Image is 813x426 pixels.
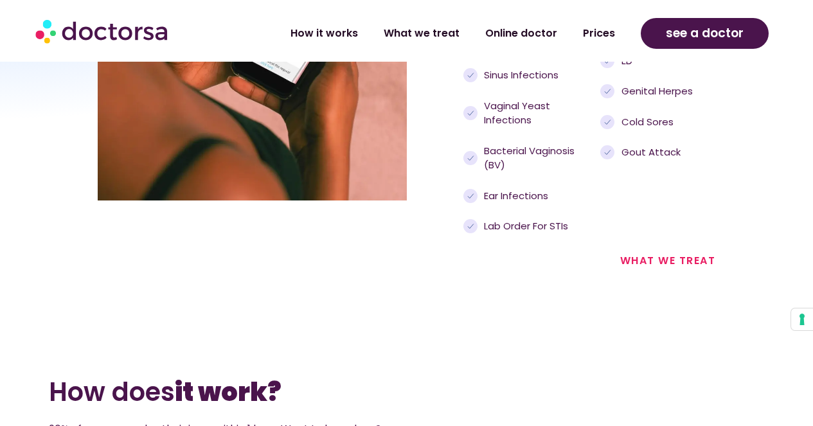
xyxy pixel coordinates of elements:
[666,23,744,44] span: see a doctor
[472,19,570,48] a: Online doctor
[570,19,628,48] a: Prices
[463,68,594,83] a: Sinus infections
[278,19,371,48] a: How it works
[618,115,674,130] span: Cold sores
[481,144,594,173] span: Bacterial Vaginosis (BV)
[618,84,693,99] span: Genital Herpes
[219,19,629,48] nav: Menu
[49,377,764,407] h2: How does
[791,308,813,330] button: Your consent preferences for tracking technologies
[175,374,281,410] b: it work?
[481,68,558,83] span: Sinus infections
[618,145,681,160] span: Gout attack
[481,219,568,234] span: Lab order for STIs
[463,99,594,128] a: Vaginal yeast infections
[620,253,716,268] a: what we treat
[600,145,712,160] a: Gout attack
[600,115,712,130] a: Cold sores
[481,99,594,128] span: Vaginal yeast infections
[641,18,769,49] a: see a doctor
[463,144,594,173] a: Bacterial Vaginosis (BV)
[481,189,548,204] span: Ear infections
[371,19,472,48] a: What we treat
[463,189,594,204] a: Ear infections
